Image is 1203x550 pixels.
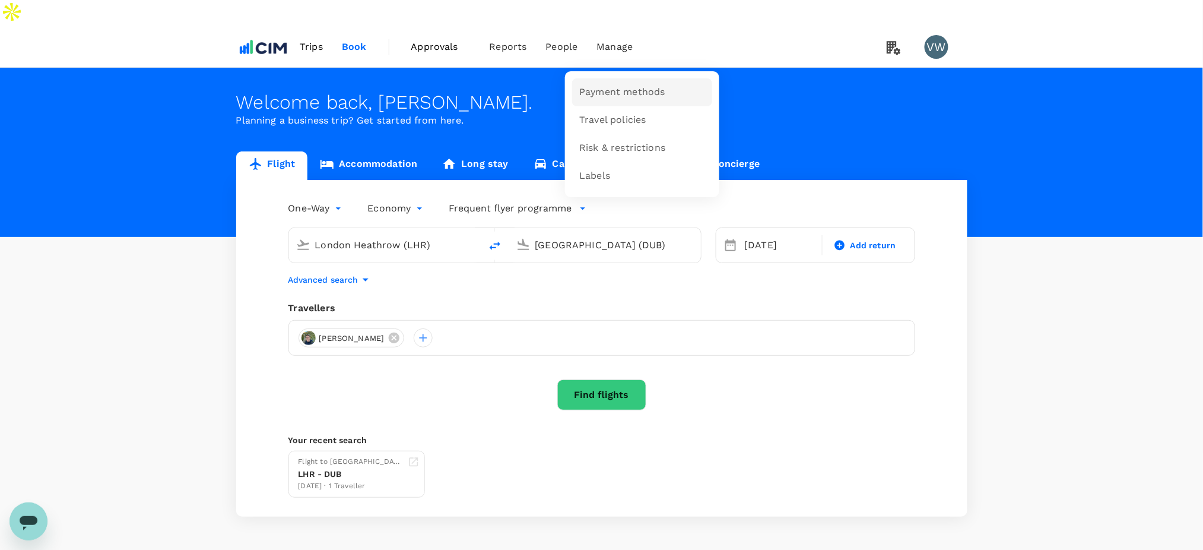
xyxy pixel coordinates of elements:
[596,40,633,54] span: Manage
[299,328,405,347] div: [PERSON_NAME]
[307,151,430,180] a: Accommodation
[925,35,948,59] div: VW
[342,40,367,54] span: Book
[402,27,480,67] a: Approvals
[236,91,967,113] div: Welcome back , [PERSON_NAME] .
[850,239,896,252] span: Add return
[9,502,47,540] iframe: Button to launch messaging window
[312,333,392,344] span: [PERSON_NAME]
[236,34,291,60] img: CIM ENVIRONMENTAL PTY LTD
[299,481,403,492] div: [DATE] · 1 Traveller
[300,40,323,54] span: Trips
[288,199,344,218] div: One-Way
[572,78,712,106] a: Payment methods
[290,27,332,67] a: Trips
[579,86,665,99] span: Payment methods
[535,236,676,254] input: Going to
[521,151,613,180] a: Car rental
[693,244,695,246] button: Open
[572,106,712,134] a: Travel policies
[681,151,772,180] a: Concierge
[572,162,712,190] a: Labels
[288,274,358,286] p: Advanced search
[546,40,578,54] span: People
[481,232,509,260] button: delete
[430,151,520,180] a: Long stay
[299,456,403,468] div: Flight to [GEOGRAPHIC_DATA]
[288,301,915,315] div: Travellers
[368,199,426,218] div: Economy
[315,236,456,254] input: Depart from
[449,201,572,216] p: Frequent flyer programme
[332,27,376,67] a: Book
[572,134,712,162] a: Risk & restrictions
[236,151,308,180] a: Flight
[472,244,475,246] button: Open
[288,273,373,287] button: Advanced search
[740,233,820,257] div: [DATE]
[449,201,586,216] button: Frequent flyer programme
[288,434,915,446] p: Your recent search
[579,113,646,127] span: Travel policies
[579,169,610,183] span: Labels
[411,40,471,54] span: Approvals
[236,113,967,128] p: Planning a business trip? Get started from here.
[299,468,403,481] div: LHR - DUB
[490,40,527,54] span: Reports
[579,141,665,155] span: Risk & restrictions
[301,331,316,345] img: avatar-672e378ebff23.png
[557,380,646,410] button: Find flights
